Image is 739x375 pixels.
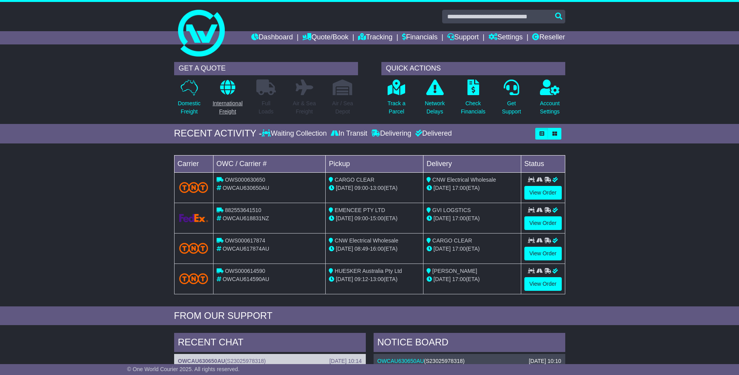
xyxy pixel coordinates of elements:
p: Track a Parcel [388,99,406,116]
p: Air & Sea Freight [293,99,316,116]
span: HUESKER Australia Pty Ltd [335,268,402,274]
div: [DATE] 10:14 [329,358,362,364]
span: [DATE] [336,215,353,221]
p: Air / Sea Depot [332,99,353,116]
td: Pickup [326,155,423,172]
div: - (ETA) [329,275,420,283]
img: TNT_Domestic.png [179,243,208,253]
span: EMENCEE PTY LTD [335,207,385,213]
a: Tracking [358,31,392,44]
span: CNW Electrical Wholesale [335,237,398,244]
td: OWC / Carrier # [213,155,326,172]
span: 17:00 [452,276,466,282]
span: 13:00 [370,276,384,282]
div: (ETA) [427,275,518,283]
div: Waiting Collection [262,129,328,138]
span: 16:00 [370,246,384,252]
img: GetCarrierServiceLogo [179,214,208,222]
a: DomesticFreight [177,79,201,120]
span: CARGO CLEAR [432,237,472,244]
a: Settings [489,31,523,44]
span: 882553641510 [225,207,261,213]
span: GVI LOGSTICS [432,207,471,213]
div: Delivering [369,129,413,138]
div: FROM OUR SUPPORT [174,310,565,322]
div: In Transit [329,129,369,138]
span: [DATE] [434,276,451,282]
span: CARGO CLEAR [335,177,374,183]
a: GetSupport [501,79,521,120]
div: - (ETA) [329,245,420,253]
span: OWCAU614590AU [222,276,269,282]
span: OWS000617874 [225,237,265,244]
a: View Order [524,277,562,291]
span: 15:00 [370,215,384,221]
span: 08:49 [355,246,368,252]
a: Financials [402,31,437,44]
span: 09:12 [355,276,368,282]
div: RECENT CHAT [174,333,366,354]
span: S23025978318 [426,358,463,364]
img: TNT_Domestic.png [179,273,208,284]
span: [DATE] [434,246,451,252]
a: Track aParcel [387,79,406,120]
span: [PERSON_NAME] [432,268,477,274]
p: Account Settings [540,99,560,116]
div: (ETA) [427,245,518,253]
p: International Freight [213,99,243,116]
div: (ETA) [427,214,518,223]
span: [DATE] [336,185,353,191]
span: [DATE] [336,246,353,252]
span: OWCAU630650AU [222,185,269,191]
a: Support [447,31,479,44]
div: - (ETA) [329,184,420,192]
span: 13:00 [370,185,384,191]
p: Full Loads [256,99,276,116]
span: OWCAU617874AU [222,246,269,252]
a: View Order [524,186,562,200]
a: Dashboard [251,31,293,44]
span: [DATE] [434,215,451,221]
a: AccountSettings [540,79,560,120]
span: 17:00 [452,246,466,252]
p: Check Financials [461,99,485,116]
div: RECENT ACTIVITY - [174,128,262,139]
span: [DATE] [336,276,353,282]
span: [DATE] [434,185,451,191]
img: TNT_Domestic.png [179,182,208,193]
span: OWS000614590 [225,268,265,274]
div: Delivered [413,129,452,138]
p: Get Support [502,99,521,116]
a: OWCAU630650AU [178,358,225,364]
a: OWCAU630650AU [377,358,424,364]
a: View Order [524,247,562,260]
span: 09:00 [355,185,368,191]
a: Quote/Book [302,31,348,44]
div: ( ) [377,358,561,364]
div: - (ETA) [329,214,420,223]
div: GET A QUOTE [174,62,358,75]
div: NOTICE BOARD [374,333,565,354]
td: Delivery [423,155,521,172]
div: ( ) [178,358,362,364]
td: Status [521,155,565,172]
a: View Order [524,216,562,230]
a: Reseller [532,31,565,44]
td: Carrier [174,155,213,172]
p: Network Delays [425,99,444,116]
span: CNW Electrical Wholesale [432,177,496,183]
span: 17:00 [452,215,466,221]
p: Domestic Freight [178,99,200,116]
a: NetworkDelays [424,79,445,120]
span: OWS000630650 [225,177,265,183]
div: (ETA) [427,184,518,192]
span: © One World Courier 2025. All rights reserved. [127,366,240,372]
div: QUICK ACTIONS [381,62,565,75]
span: 17:00 [452,185,466,191]
a: InternationalFreight [212,79,243,120]
span: OWCAU618831NZ [222,215,269,221]
div: [DATE] 10:10 [529,358,561,364]
a: CheckFinancials [460,79,486,120]
span: S23025978318 [227,358,264,364]
span: 09:00 [355,215,368,221]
